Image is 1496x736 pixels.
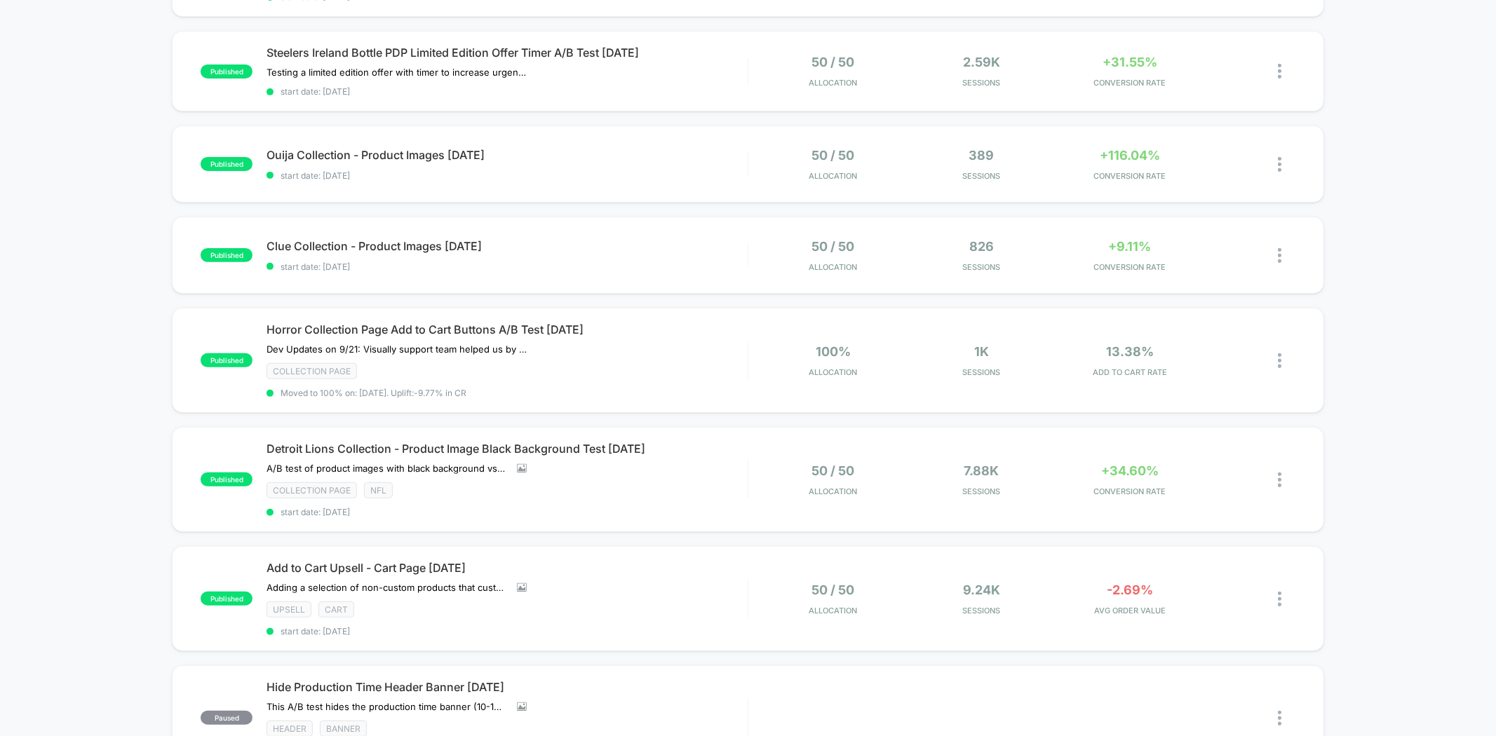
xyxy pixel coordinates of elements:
span: start date: [DATE] [267,626,747,636]
span: 50 / 50 [812,55,855,69]
span: published [201,248,252,262]
img: close [1278,711,1281,725]
span: Allocation [809,606,858,615]
span: 9.24k [963,582,1000,597]
img: close [1278,64,1281,79]
span: +9.11% [1109,239,1152,254]
span: start date: [DATE] [267,261,747,272]
span: 50 / 50 [812,148,855,163]
span: Collection Page [267,363,357,379]
span: Dev Updates on 9/21: Visually support team helped us by allowing the Add to Cart button be clicka... [267,343,527,355]
span: Sessions [911,367,1053,377]
span: start date: [DATE] [267,86,747,97]
span: 13.38% [1106,344,1154,359]
span: Hide Production Time Header Banner [DATE] [267,680,747,694]
span: 100% [816,344,851,359]
span: Allocation [809,486,858,496]
img: close [1278,472,1281,487]
span: published [201,472,252,486]
span: CONVERSION RATE [1059,486,1201,496]
span: CONVERSION RATE [1059,78,1201,88]
span: published [201,157,252,171]
span: CONVERSION RATE [1059,262,1201,272]
span: This A/B test hides the production time banner (10-14 days) in the global header of the website. ... [267,701,506,712]
span: start date: [DATE] [267,507,747,517]
span: +34.60% [1101,463,1159,478]
span: Ouija Collection - Product Images [DATE] [267,148,747,162]
span: Sessions [911,171,1053,181]
span: Allocation [809,171,858,181]
span: Testing a limited edition offer with timer to increase urgency for customers to add the Steelers ... [267,67,527,78]
span: 50 / 50 [812,463,855,478]
span: Allocation [809,262,858,272]
span: Collection Page [267,482,357,498]
span: Allocation [809,78,858,88]
span: NFL [364,482,393,498]
span: 1k [974,344,989,359]
span: Sessions [911,78,1053,88]
img: close [1278,157,1281,172]
img: close [1278,248,1281,263]
img: close [1278,353,1281,368]
span: 50 / 50 [812,239,855,254]
span: Upsell [267,601,311,618]
span: +116.04% [1100,148,1160,163]
span: 7.88k [964,463,999,478]
span: ADD TO CART RATE [1059,367,1201,377]
span: Moved to 100% on: [DATE] . Uplift: -9.77% in CR [281,388,466,398]
span: Sessions [911,262,1053,272]
span: published [201,353,252,367]
img: close [1278,592,1281,606]
span: Detroit Lions Collection - Product Image Black Background Test [DATE] [267,442,747,456]
span: Horror Collection Page Add to Cart Buttons A/B Test [DATE] [267,322,747,336]
span: start date: [DATE] [267,170,747,181]
span: A/B test of product images with black background vs control.Goal(s): Improve adds to cart, conver... [267,463,506,474]
span: Add to Cart Upsell - Cart Page [DATE] [267,561,747,575]
span: Cart [318,601,354,618]
span: Clue Collection - Product Images [DATE] [267,239,747,253]
span: paused [201,711,252,725]
span: 389 [969,148,995,163]
span: +31.55% [1103,55,1157,69]
span: AVG ORDER VALUE [1059,606,1201,615]
span: 2.59k [963,55,1000,69]
span: 50 / 50 [812,582,855,597]
span: Sessions [911,486,1053,496]
span: published [201,592,252,606]
span: 826 [969,239,994,254]
span: -2.69% [1107,582,1153,597]
span: Steelers Ireland Bottle PDP Limited Edition Offer Timer A/B Test [DATE] [267,46,747,60]
span: Sessions [911,606,1053,615]
span: Adding a selection of non-custom products that customers can add to their cart while on the Cart ... [267,582,506,593]
span: published [201,64,252,79]
span: CONVERSION RATE [1059,171,1201,181]
span: Allocation [809,367,858,377]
